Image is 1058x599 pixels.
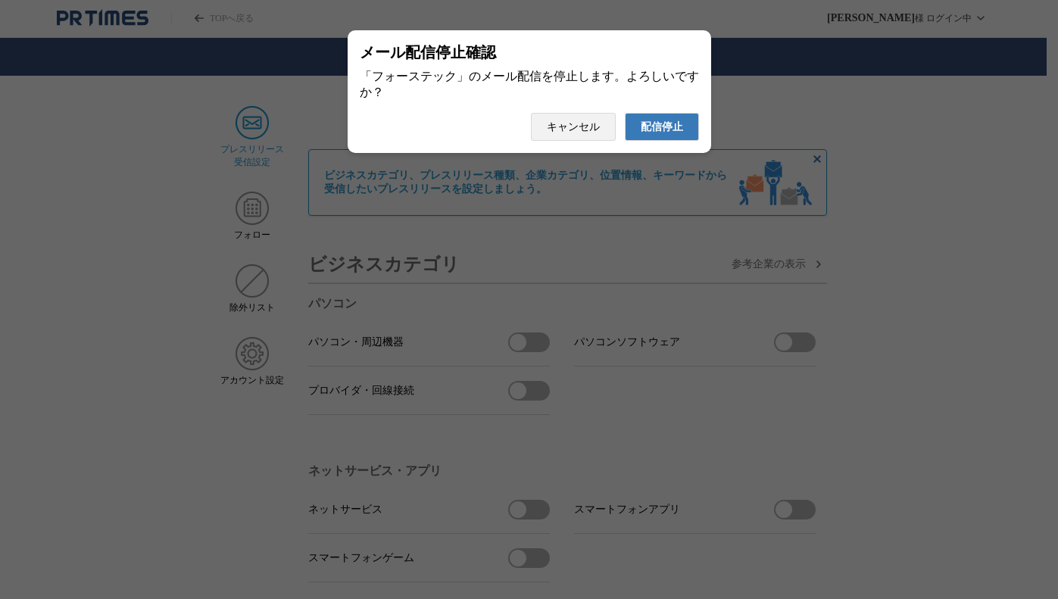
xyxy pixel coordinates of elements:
span: キャンセル [547,120,600,134]
div: 「フォーステック」のメール配信を停止します。よろしいですか？ [360,69,699,101]
span: メール配信停止確認 [360,42,496,63]
button: 配信停止 [625,113,699,141]
button: キャンセル [531,113,616,141]
span: 配信停止 [641,120,683,134]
